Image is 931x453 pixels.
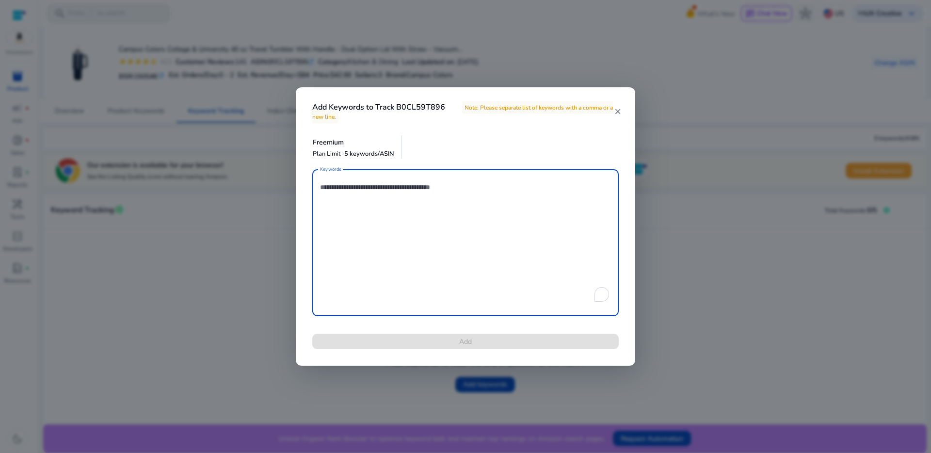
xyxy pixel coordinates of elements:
mat-label: Keywords [320,166,341,173]
span: Note: Please separate list of keywords with a comma or a new line. [312,101,613,123]
h5: Freemium [313,139,394,147]
p: Plan Limit - [313,149,394,159]
mat-icon: close [613,107,622,116]
span: 5 keywords/ASIN [344,149,394,158]
h4: Add Keywords to Track B0CL59T896 [312,103,613,121]
textarea: To enrich screen reader interactions, please activate Accessibility in Grammarly extension settings [320,174,611,311]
